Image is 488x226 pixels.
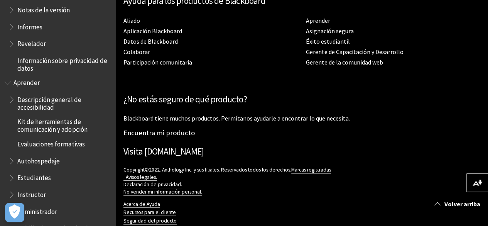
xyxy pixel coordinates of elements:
[291,167,331,173] a: Marcas registradas
[5,203,24,222] button: Abrir preferencias
[306,27,354,35] a: Asignación segura
[306,37,350,45] font: Éxito estudiantil
[17,23,42,31] font: Informes
[123,174,157,180] font: . Avisos legales.
[123,37,178,46] a: Datos de Blackboard
[123,17,140,25] a: Aliado
[123,58,192,66] a: Participación comunitaria
[17,173,51,182] font: Estudiantes
[306,17,330,25] a: Aprender
[17,56,107,73] font: Información sobre privacidad de datos
[17,6,70,14] font: Notas de la versión
[17,39,46,48] font: Revelador
[123,189,202,195] a: No vender mi información personal.
[123,17,140,24] font: Aliado
[444,200,480,208] font: Volver arriba
[123,167,291,173] font: Copyright©2022. Anthology Inc. y sus filiales. Reservados todos los derechos.
[123,181,182,188] a: Declaración de privacidad.
[306,48,404,56] a: Gerente de Capacitación y Desarrollo
[123,201,160,208] a: Acerca de Ayuda
[429,197,488,211] a: Volver arriba
[17,156,60,165] font: Autohospedaje
[306,58,383,66] a: Gerente de la comunidad web
[306,17,330,24] font: Aprender
[123,27,182,35] a: Aplicación Blackboard
[123,201,160,207] font: Acerca de Ayuda
[123,209,176,216] a: Recursos para el cliente
[306,37,350,46] a: Éxito estudiantil
[14,78,40,87] font: Aprender
[17,95,81,112] font: Descripción general de accesibilidad
[123,37,178,45] font: Datos de Blackboard
[17,117,87,134] font: Kit de herramientas de comunicación y adopción
[123,174,157,181] a: . Avisos legales.
[123,146,204,157] a: Visita [DOMAIN_NAME]
[17,139,84,148] font: Evaluaciones formativas
[123,114,350,122] font: Blackboard tiene muchos productos. Permítanos ayudarle a encontrar lo que necesita.
[123,209,176,216] font: Recursos para el cliente
[123,128,195,137] a: Encuentra mi producto
[17,190,46,199] font: Instructor
[123,48,150,56] a: Colaborar
[17,207,57,216] font: Administrador
[123,93,247,105] font: ¿No estás seguro de qué producto?
[123,218,177,224] a: Seguridad del producto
